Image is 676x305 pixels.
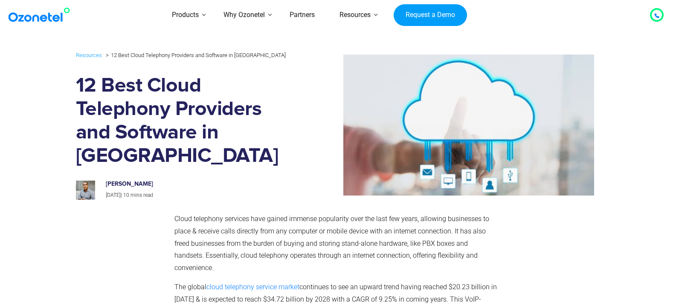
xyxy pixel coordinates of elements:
span: Cloud telephony services have gained immense popularity over the last few years, allowing busines... [174,215,489,272]
li: 12 Best Cloud Telephony Providers and Software in [GEOGRAPHIC_DATA] [104,50,286,60]
img: prashanth-kancherla_avatar-200x200.jpeg [76,181,95,200]
h6: [PERSON_NAME] [106,181,286,188]
a: cloud telephony service market [206,283,299,291]
span: [DATE] [106,192,121,198]
span: The global [174,283,206,291]
a: Resources [76,50,102,60]
p: | [106,191,286,200]
span: mins read [131,192,153,198]
span: 10 [123,192,129,198]
a: Request a Demo [394,4,467,26]
h1: 12 Best Cloud Telephony Providers and Software in [GEOGRAPHIC_DATA] [76,74,295,168]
